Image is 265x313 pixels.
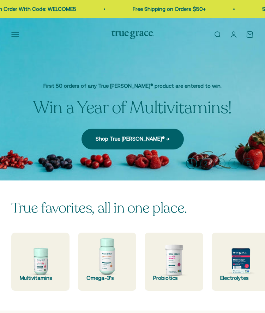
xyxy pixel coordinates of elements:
a: Shop True [PERSON_NAME]® → [82,129,184,149]
a: Free Shipping on Orders $50+ [132,6,205,12]
a: Omega-3's [78,233,136,291]
a: Probiotics [145,233,203,291]
button: 4 [228,158,240,169]
a: Multivitamins [11,233,70,291]
split-lines: True favorites, all in one place. [11,198,187,217]
split-lines: Win a Year of Multivitamins! [33,96,232,119]
button: 5 [242,158,254,169]
button: 2 [200,158,211,169]
button: 3 [214,158,225,169]
div: Electrolytes [220,274,261,282]
p: First 50 orders of any True [PERSON_NAME]® product are entered to win. [33,82,232,90]
button: 1 [186,158,197,169]
div: Omega-3's [86,274,128,282]
div: Multivitamins [20,274,61,282]
div: Probiotics [153,274,194,282]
